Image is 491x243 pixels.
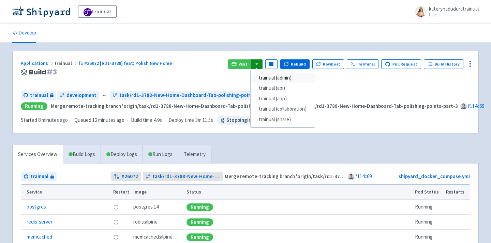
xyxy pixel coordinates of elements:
[92,117,124,123] time: 12 minutes ago
[444,185,470,200] th: Restarts
[251,73,315,83] a: trainual (admin)
[131,116,152,124] span: Build time
[21,91,56,100] a: trainual
[57,91,99,100] a: development
[154,116,162,124] span: 4.9s
[355,173,372,180] a: f114c69
[51,103,458,109] strong: Merge remote-tracking branch 'origin/task/rd1-3788-New-Home-Dashboard-Tab-polishing-points-part-3...
[119,91,272,99] span: task/rd1-3788-New-Home-Dashboard-Tab-polishing-points-part-3
[251,114,315,125] a: trainual (share)
[413,200,444,215] td: Running
[468,103,484,109] a: f114c69
[121,173,138,181] strong: # 26072
[143,145,178,164] a: Run Logs
[429,13,479,17] small: User
[46,67,57,77] span: # 3
[27,233,52,241] a: memcached
[66,91,96,99] span: development
[110,91,275,100] a: task/rd1-3788-New-Home-Dashboard-Tab-polishing-points-part-3
[21,117,68,123] span: Started
[239,61,248,67] span: Visit
[12,24,36,43] a: Develop
[143,172,223,181] a: task/rd1-3788-New-Home-Dashboard-Tab-polishing-points-part-3
[152,173,220,181] span: task/rd1-3788-New-Home-Dashboard-Tab-polishing-points-part-3
[184,185,413,200] th: Status
[187,218,213,226] div: Running
[113,234,119,240] button: Restart pod
[399,173,470,180] a: shipyard_docker_compose.yml
[29,68,57,76] span: Build
[13,145,63,164] a: Services Overview
[251,83,315,94] a: trainual (api)
[111,172,141,181] a: #26072
[30,173,48,181] span: trainual
[228,59,251,69] a: Visit
[312,59,344,69] button: Rowboat
[424,59,463,69] a: Build History
[21,116,282,125] div: · · ·
[30,91,48,99] span: trainual
[411,6,479,17] a: katerynaduduratrainual User
[27,218,53,226] a: redis-server
[12,6,70,17] img: Shipyard logo
[133,218,158,226] span: redis:alpine
[102,91,107,99] span: ←
[78,60,173,66] a: #26072 [RD1-3788] feat: Polish New Home
[178,145,211,164] a: Telemetry
[187,203,213,211] div: Running
[74,117,124,123] span: Queued
[113,204,119,210] button: Restart pod
[195,116,213,124] span: 3m 11.5s
[133,203,159,211] span: postgres:14
[27,203,46,211] a: postgres
[217,116,282,125] span: Stopping in 2 hr 52 min
[280,59,310,69] button: Rebuild
[21,185,111,200] th: Service
[101,145,143,164] a: Deploy Logs
[111,185,131,200] th: Restart
[78,5,117,18] a: trainual
[347,59,378,69] a: Terminal
[251,94,315,104] a: trainual (app)
[413,215,444,230] td: Running
[21,60,55,66] a: Applications
[63,145,101,164] a: Build Logs
[251,104,315,114] a: trainual (collaboration)
[168,116,194,124] span: Deploy time
[187,233,213,241] div: Running
[55,60,78,66] span: trainual
[38,117,68,123] time: 8 minutes ago
[21,172,57,181] a: trainual
[265,59,278,69] button: Pause
[131,185,184,200] th: Image
[113,219,119,225] button: Restart pod
[381,59,421,69] a: Pull Request
[21,102,47,110] div: Running
[133,233,173,241] span: memcached:alpine
[413,185,444,200] th: Pod Status
[429,5,479,12] span: katerynaduduratrainual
